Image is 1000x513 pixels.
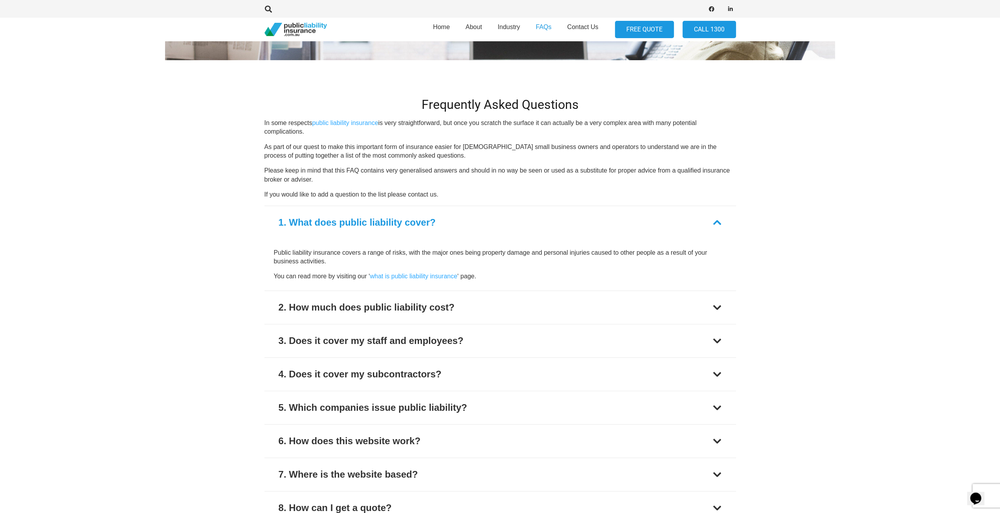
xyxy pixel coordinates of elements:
button: 5. Which companies issue public liability? [264,391,736,424]
a: Call 1300 [683,21,736,39]
p: If you would like to add a question to the list please contact us. [264,190,736,199]
a: Facebook [706,4,717,15]
iframe: chat widget [967,482,992,505]
a: Home [425,15,458,44]
a: Search [261,6,277,13]
button: 2. How much does public liability cost? [264,291,736,324]
a: FREE QUOTE [615,21,674,39]
span: Industry [497,24,520,30]
p: Please keep in mind that this FAQ contains very generalised answers and should in no way be seen ... [264,166,736,184]
a: pli_logotransparent [264,23,327,37]
a: public liability insurance [312,120,378,126]
p: As part of our quest to make this important form of insurance easier for [DEMOGRAPHIC_DATA] small... [264,143,736,160]
a: FAQs [528,15,559,44]
span: Home [433,24,450,30]
span: About [466,24,482,30]
p: You can read more by visiting our ‘ ‘ page. [274,272,727,281]
a: what is public liability insurance [370,273,457,279]
a: About [458,15,490,44]
div: 6. How does this website work? [279,434,420,448]
div: 2. How much does public liability cost? [279,300,455,314]
h2: Frequently Asked Questions [264,97,736,112]
button: 3. Does it cover my staff and employees? [264,324,736,357]
button: 4. Does it cover my subcontractors? [264,358,736,391]
button: 1. What does public liability cover? [264,206,736,239]
a: LinkedIn [725,4,736,15]
p: Public liability insurance covers a range of risks, with the major ones being property damage and... [274,248,727,266]
div: 3. Does it cover my staff and employees? [279,334,464,348]
button: 6. How does this website work? [264,425,736,458]
a: Industry [490,15,528,44]
button: 7. Where is the website based? [264,458,736,491]
a: Contact Us [559,15,606,44]
p: In some respects is very straightforward, but once you scratch the surface it can actually be a v... [264,119,736,136]
div: 7. Where is the website based? [279,467,418,482]
div: 1. What does public liability cover? [279,215,436,230]
span: FAQs [536,24,551,30]
div: 5. Which companies issue public liability? [279,401,467,415]
span: Contact Us [567,24,598,30]
div: 4. Does it cover my subcontractors? [279,367,442,381]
